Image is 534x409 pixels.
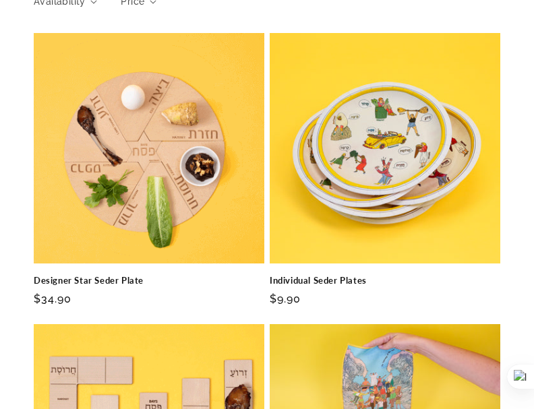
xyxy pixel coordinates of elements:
a: Designer Star Seder Plate [34,275,264,286]
a: Individual Seder Plates [270,275,500,286]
